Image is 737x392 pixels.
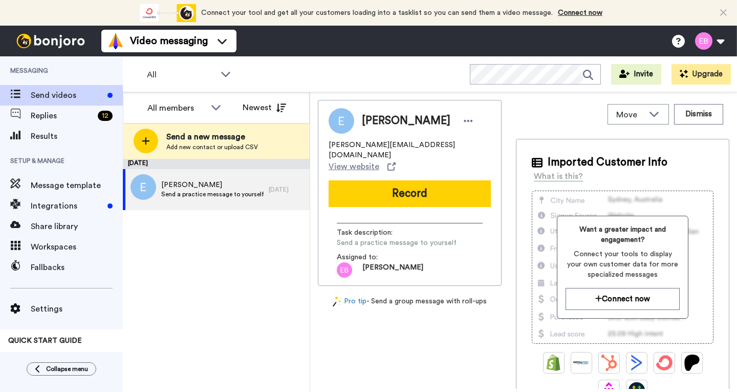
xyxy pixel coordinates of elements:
span: View website [329,160,379,173]
span: Move [616,109,644,121]
span: Settings [31,303,123,315]
img: Ontraport [573,355,590,371]
span: Add new contact or upload CSV [166,143,258,151]
button: Invite [611,64,661,85]
span: Task description : [337,228,408,238]
span: Replies [31,110,94,122]
span: Results [31,130,123,142]
button: Dismiss [674,104,723,125]
img: magic-wand.svg [333,296,342,307]
button: Connect now [566,288,680,310]
span: Assigned to: [337,252,408,262]
img: bj-logo-header-white.svg [12,34,89,48]
span: Fallbacks [31,261,123,274]
span: Video messaging [130,34,208,48]
img: Hubspot [601,355,617,371]
span: All [147,69,215,81]
span: [PERSON_NAME] [362,113,450,129]
img: vm-color.svg [107,33,124,49]
div: All members [147,102,206,114]
img: ActiveCampaign [628,355,645,371]
button: Record [329,180,491,207]
span: Send a practice message to yourself [337,238,457,248]
span: Collapse menu [46,365,88,373]
span: Connect your tools to display your own customer data for more specialized messages [566,249,680,280]
img: Patreon [684,355,700,371]
div: What is this? [534,170,583,182]
span: QUICK START GUIDE [8,337,82,344]
div: - Send a group message with roll-ups [318,296,502,307]
img: e.png [131,174,156,200]
span: 40% [8,350,22,358]
span: [PERSON_NAME] [362,262,423,278]
a: Connect now [558,9,602,16]
a: View website [329,160,396,173]
div: 12 [98,111,113,121]
span: Connect your tool and get all your customers loading into a tasklist so you can send them a video... [201,9,553,16]
img: Shopify [546,355,562,371]
span: Send a practice message to yourself [161,190,264,198]
button: Collapse menu [27,362,96,376]
span: Imported Customer Info [548,155,667,170]
span: Send videos [31,89,103,101]
button: Upgrade [671,64,731,85]
img: ConvertKit [656,355,673,371]
img: eb.png [337,262,352,278]
span: Message template [31,179,123,192]
a: Pro tip [333,296,366,307]
span: Workspaces [31,241,123,253]
img: Image of Ellen [329,108,354,134]
span: [PERSON_NAME][EMAIL_ADDRESS][DOMAIN_NAME] [329,140,491,160]
span: [PERSON_NAME] [161,180,264,190]
span: Integrations [31,200,103,212]
div: [DATE] [269,185,305,194]
span: Send a new message [166,131,258,143]
span: Share library [31,220,123,233]
div: [DATE] [123,159,310,169]
div: animation [140,4,196,22]
span: Want a greater impact and engagement? [566,224,680,245]
button: Newest [235,97,294,118]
